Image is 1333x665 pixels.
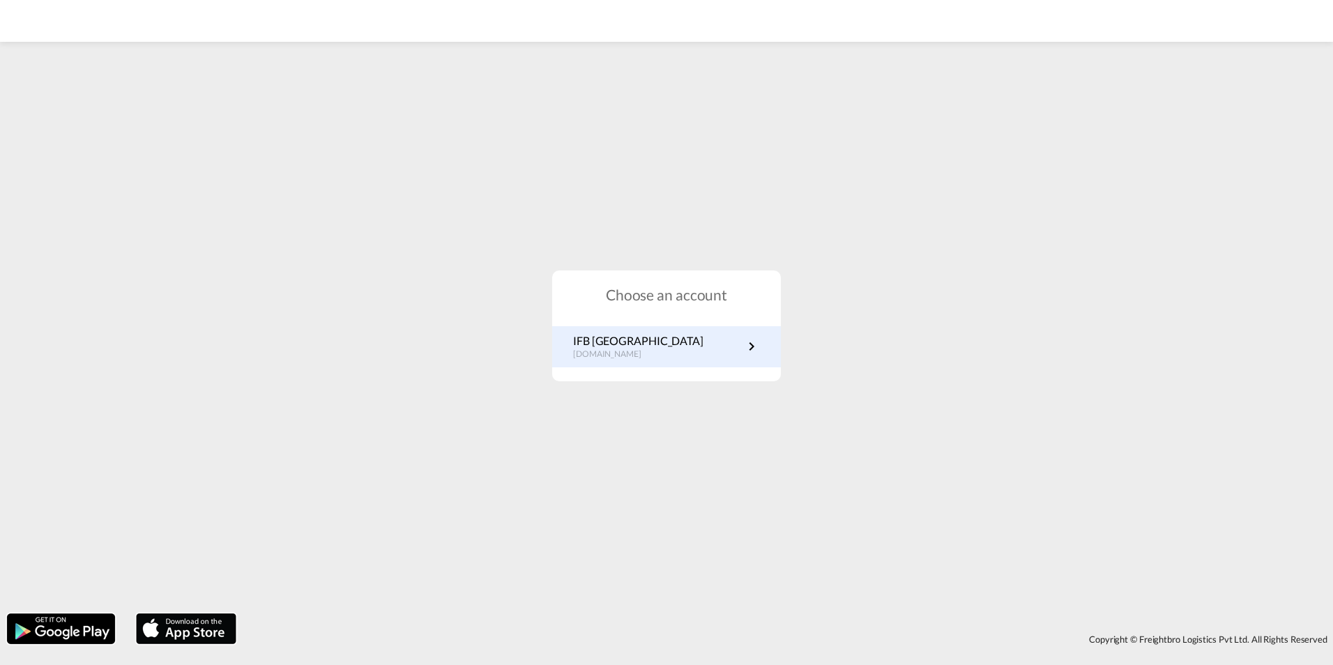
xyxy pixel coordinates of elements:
md-icon: icon-chevron-right [743,338,760,355]
p: IFB [GEOGRAPHIC_DATA] [573,333,703,349]
img: google.png [6,612,116,645]
h1: Choose an account [552,284,781,305]
a: IFB [GEOGRAPHIC_DATA][DOMAIN_NAME] [573,333,760,360]
img: apple.png [135,612,238,645]
div: Copyright © Freightbro Logistics Pvt Ltd. All Rights Reserved [243,627,1333,651]
p: [DOMAIN_NAME] [573,349,703,360]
